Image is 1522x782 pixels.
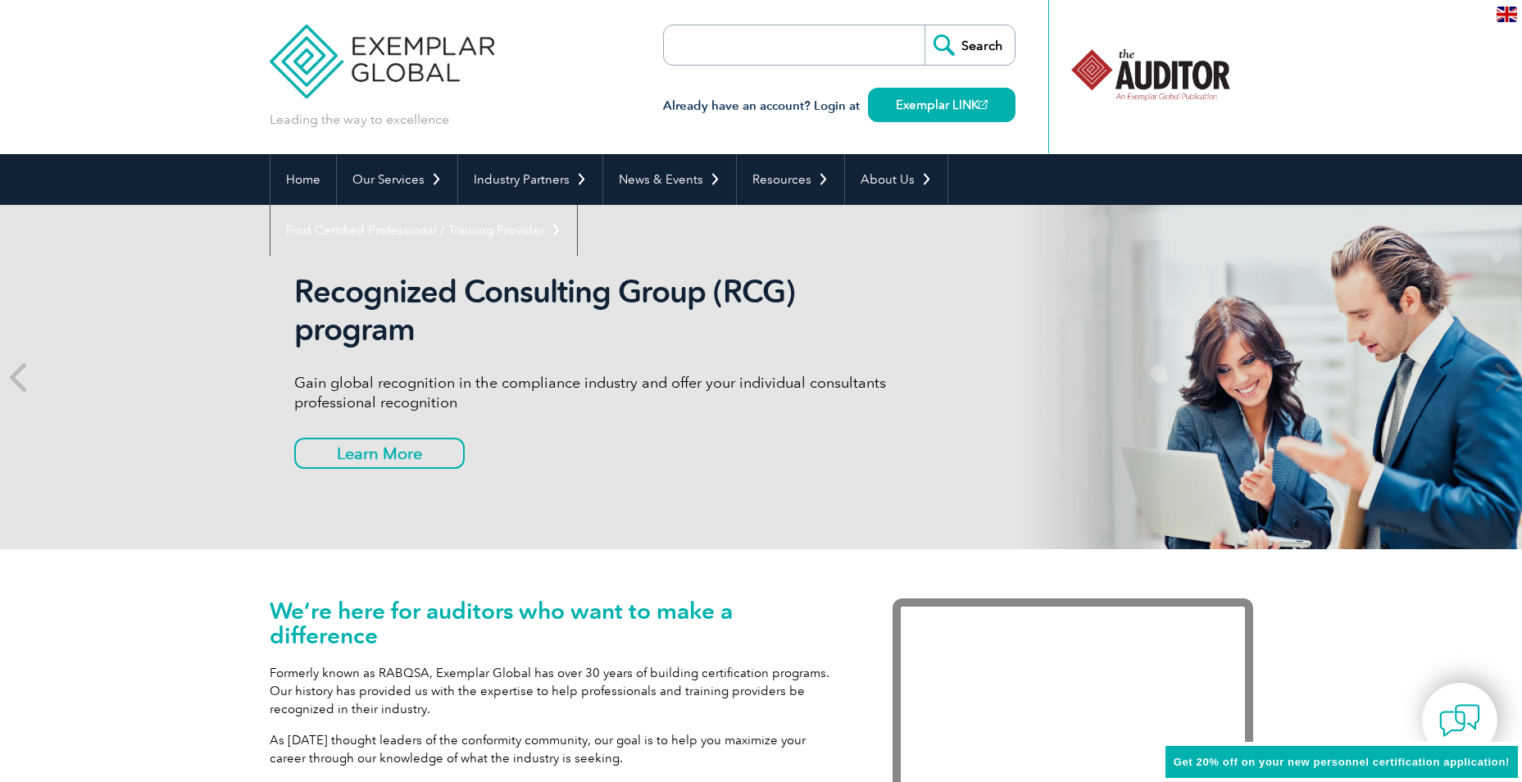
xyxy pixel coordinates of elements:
a: Industry Partners [458,154,602,205]
p: As [DATE] thought leaders of the conformity community, our goal is to help you maximize your care... [270,731,843,767]
a: Find Certified Professional / Training Provider [270,205,577,256]
h2: Recognized Consulting Group (RCG) program [294,273,909,348]
a: Exemplar LINK [868,88,1015,122]
a: News & Events [603,154,736,205]
p: Leading the way to excellence [270,111,449,129]
a: Resources [737,154,844,205]
h1: We’re here for auditors who want to make a difference [270,598,843,648]
h3: Already have an account? Login at [663,96,1015,116]
input: Search [925,25,1015,65]
a: Our Services [337,154,457,205]
img: contact-chat.png [1439,700,1480,741]
p: Gain global recognition in the compliance industry and offer your individual consultants professi... [294,373,909,412]
span: Get 20% off on your new personnel certification application! [1174,756,1510,768]
p: Formerly known as RABQSA, Exemplar Global has over 30 years of building certification programs. O... [270,664,843,718]
a: About Us [845,154,947,205]
a: Home [270,154,336,205]
a: Learn More [294,438,465,469]
img: en [1497,7,1517,22]
img: open_square.png [979,100,988,109]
